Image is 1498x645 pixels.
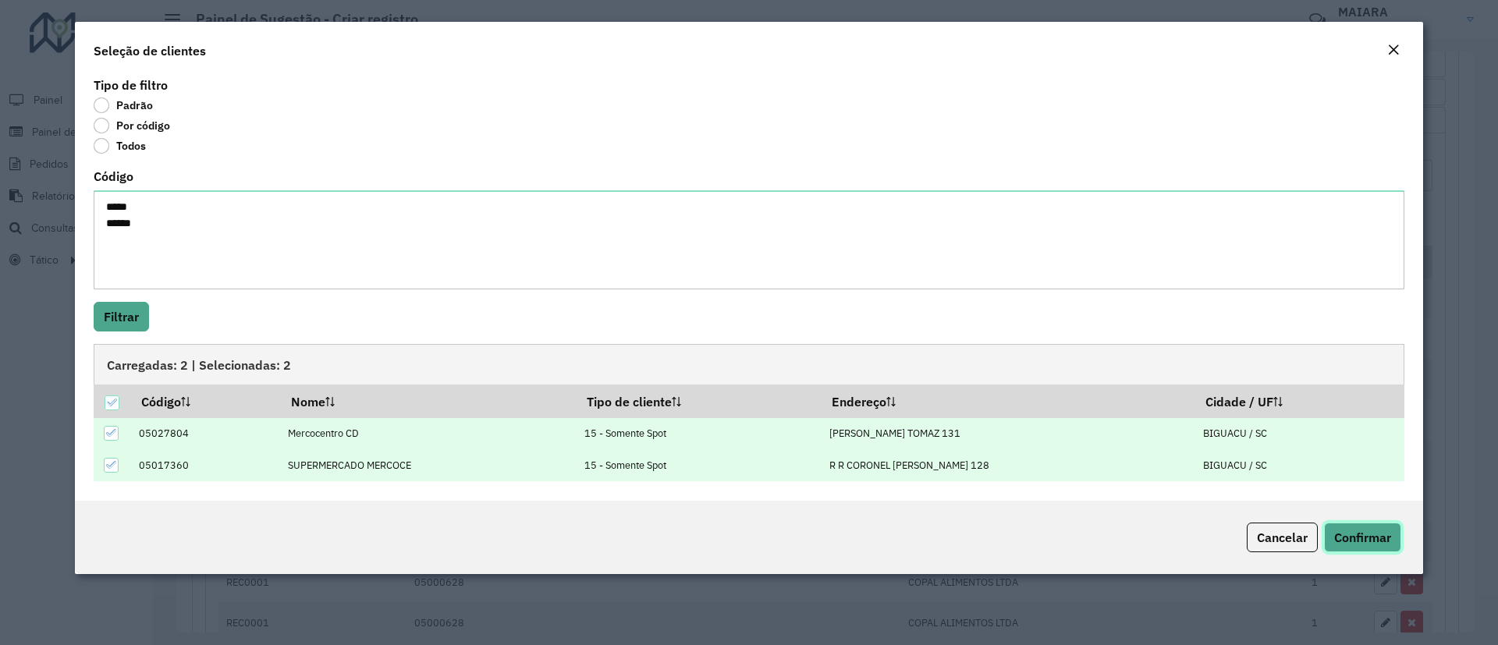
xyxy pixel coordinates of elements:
td: SUPERMERCADO MERCOCE [280,449,576,481]
td: 05027804 [130,418,280,450]
label: Todos [94,138,146,154]
td: 05017360 [130,449,280,481]
th: Endereço [822,385,1195,417]
div: Carregadas: 2 | Selecionadas: 2 [94,344,1404,385]
span: Cancelar [1257,530,1308,545]
td: [PERSON_NAME] TOMAZ 131 [822,418,1195,450]
th: Nome [280,385,576,417]
span: Confirmar [1334,530,1391,545]
button: Confirmar [1324,523,1401,552]
td: Mercocentro CD [280,418,576,450]
h4: Seleção de clientes [94,41,206,60]
button: Filtrar [94,302,149,331]
th: Cidade / UF [1195,385,1404,417]
label: Código [94,167,133,186]
td: R R CORONEL [PERSON_NAME] 128 [822,449,1195,481]
em: Fechar [1387,44,1400,56]
td: BIGUACU / SC [1195,449,1404,481]
label: Por código [94,118,170,133]
button: Cancelar [1247,523,1318,552]
button: Close [1383,41,1404,61]
td: BIGUACU / SC [1195,418,1404,450]
td: 15 - Somente Spot [576,418,821,450]
td: 15 - Somente Spot [576,449,821,481]
label: Tipo de filtro [94,76,168,94]
th: Código [130,385,280,417]
label: Padrão [94,97,153,113]
th: Tipo de cliente [576,385,821,417]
